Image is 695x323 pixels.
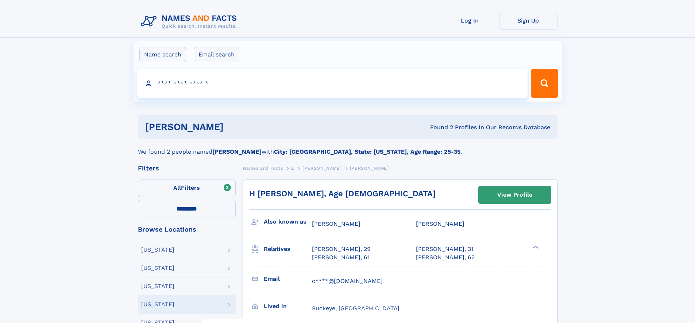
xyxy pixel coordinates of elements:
a: [PERSON_NAME] [302,164,341,173]
a: [PERSON_NAME], 29 [312,245,371,253]
label: Filters [138,180,236,197]
h3: Email [264,273,312,285]
span: E [291,166,294,171]
label: Name search [139,47,186,62]
h1: [PERSON_NAME] [145,122,327,131]
div: View Profile [497,186,532,203]
div: [US_STATE] [141,265,174,271]
label: Email search [194,47,239,62]
div: We found 2 people named with . [138,139,557,156]
span: [PERSON_NAME] [416,220,464,227]
div: Browse Locations [138,226,236,233]
a: Sign Up [499,12,557,29]
div: ❯ [530,245,539,250]
a: H [PERSON_NAME], Age [DEMOGRAPHIC_DATA] [249,189,436,198]
span: Buckeye, [GEOGRAPHIC_DATA] [312,305,399,312]
a: [PERSON_NAME], 61 [312,253,370,261]
b: [PERSON_NAME] [212,148,262,155]
div: Found 2 Profiles In Our Records Database [327,123,550,131]
img: Logo Names and Facts [138,12,243,31]
a: View Profile [479,186,551,204]
a: [PERSON_NAME], 31 [416,245,473,253]
a: Names and Facts [243,164,283,173]
button: Search Button [531,69,558,98]
a: [PERSON_NAME], 62 [416,253,475,261]
h3: Also known as [264,216,312,228]
span: [PERSON_NAME] [302,166,341,171]
a: E [291,164,294,173]
span: All [173,184,181,191]
div: [US_STATE] [141,283,174,289]
h3: Relatives [264,243,312,255]
div: [US_STATE] [141,302,174,307]
span: [PERSON_NAME] [312,220,360,227]
b: City: [GEOGRAPHIC_DATA], State: [US_STATE], Age Range: 25-35 [274,148,460,155]
input: search input [137,69,528,98]
h3: Lived in [264,300,312,312]
div: Filters [138,165,236,172]
div: [US_STATE] [141,247,174,253]
span: [PERSON_NAME] [350,166,389,171]
a: Log In [441,12,499,29]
